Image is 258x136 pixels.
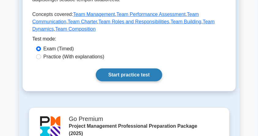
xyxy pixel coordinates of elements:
[73,12,115,17] a: Team Management
[43,53,104,60] label: Practice (With explanations)
[32,35,226,45] div: Test mode:
[68,19,97,24] a: Team Charter
[99,19,169,24] a: Team Roles and Responsibilities
[96,68,162,81] a: Start practice test
[43,45,74,52] label: Exam (Timed)
[116,12,185,17] a: Team Performance Assessment
[55,26,96,32] a: Team Composition
[32,11,226,35] p: Concepts covered: , , , , , , ,
[32,19,215,32] a: Team Dynamics
[32,12,199,24] a: Team Communication
[170,19,201,24] a: Team Building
